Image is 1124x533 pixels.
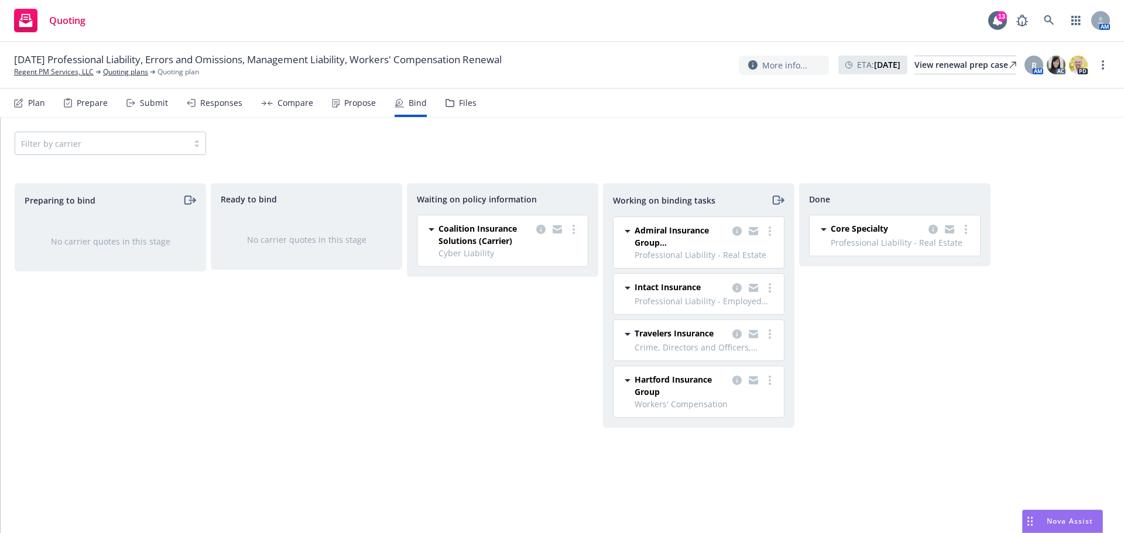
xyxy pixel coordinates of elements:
[770,193,784,207] a: moveRight
[613,194,715,207] span: Working on binding tasks
[28,98,45,108] div: Plan
[438,247,581,259] span: Cyber Liability
[550,222,564,236] a: copy logging email
[730,224,744,238] a: copy logging email
[746,281,760,295] a: copy logging email
[34,235,187,247] div: No carrier quotes in this stage
[831,236,973,249] span: Professional Liability - Real Estate
[914,56,1016,74] a: View renewal prep case
[25,194,95,207] span: Preparing to bind
[857,59,900,71] span: ETA :
[763,373,777,387] a: more
[459,98,477,108] div: Files
[344,98,376,108] div: Propose
[635,373,728,398] span: Hartford Insurance Group
[1069,56,1088,74] img: photo
[874,59,900,70] strong: [DATE]
[635,224,728,249] span: Admiral Insurance Group ([PERSON_NAME] Corporation)
[635,327,714,339] span: Travelers Insurance
[9,4,90,37] a: Quoting
[182,193,196,207] a: moveRight
[567,222,581,236] a: more
[14,53,502,67] span: [DATE] Professional Liability, Errors and Omissions, Management Liability, Workers' Compensation ...
[1047,516,1093,526] span: Nova Assist
[831,222,888,235] span: Core Specialty
[996,11,1007,22] div: 13
[762,59,807,71] span: More info...
[746,327,760,341] a: copy logging email
[1032,59,1037,71] span: R
[1096,58,1110,72] a: more
[635,398,777,410] span: Workers' Compensation
[49,16,85,25] span: Quoting
[1037,9,1061,32] a: Search
[417,193,537,205] span: Waiting on policy information
[926,222,940,236] a: copy logging email
[635,249,777,261] span: Professional Liability - Real Estate
[157,67,199,77] span: Quoting plan
[730,281,744,295] a: copy logging email
[746,224,760,238] a: copy logging email
[230,233,383,246] div: No carrier quotes in this stage
[77,98,108,108] div: Prepare
[730,373,744,387] a: copy logging email
[1047,56,1065,74] img: photo
[739,56,829,75] button: More info...
[438,222,532,247] span: Coalition Insurance Solutions (Carrier)
[1023,510,1037,532] div: Drag to move
[14,67,94,77] a: Regent PM Services, LLC
[534,222,548,236] a: copy logging email
[103,67,148,77] a: Quoting plans
[200,98,242,108] div: Responses
[409,98,427,108] div: Bind
[763,327,777,341] a: more
[635,341,777,353] span: Crime, Directors and Officers, Fiduciary Liability, Employment Practices Liability
[635,295,777,307] span: Professional Liability - Employed Lawyers
[809,193,830,205] span: Done
[635,281,701,293] span: Intact Insurance
[140,98,168,108] div: Submit
[746,373,760,387] a: copy logging email
[1064,9,1088,32] a: Switch app
[959,222,973,236] a: more
[1022,510,1103,533] button: Nova Assist
[1010,9,1034,32] a: Report a Bug
[221,193,277,205] span: Ready to bind
[277,98,313,108] div: Compare
[730,327,744,341] a: copy logging email
[763,224,777,238] a: more
[763,281,777,295] a: more
[943,222,957,236] a: copy logging email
